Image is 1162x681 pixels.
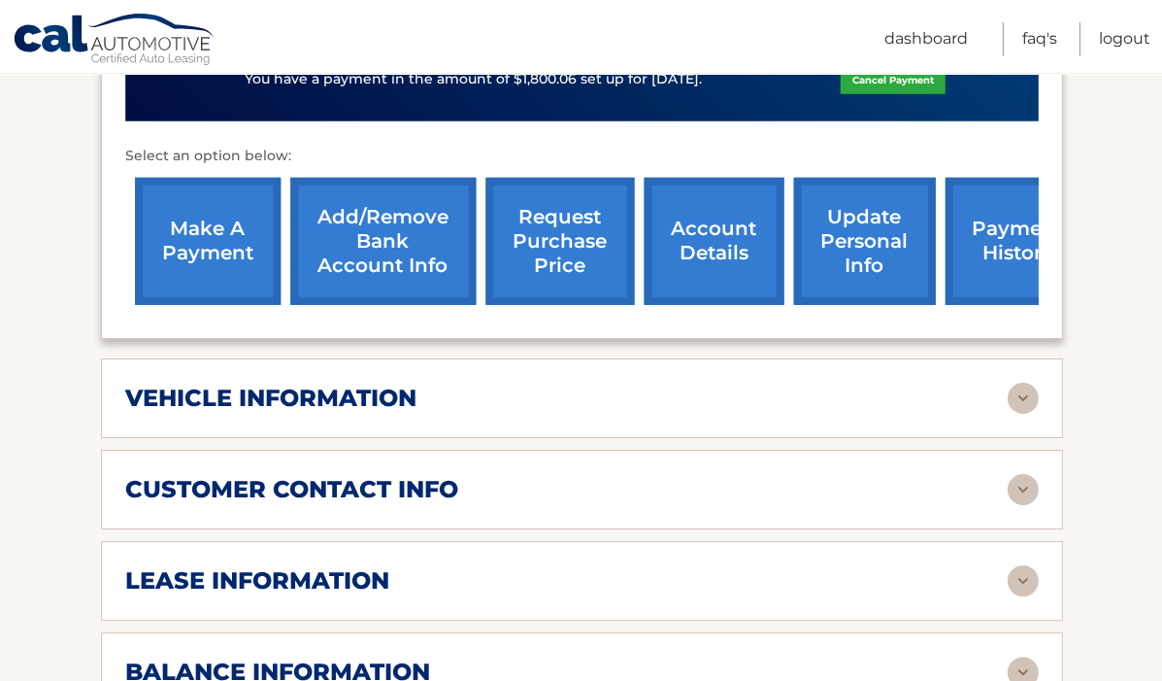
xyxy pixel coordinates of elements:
a: Cal Automotive [13,13,216,69]
p: You have a payment in the amount of $1,800.06 set up for [DATE]. [245,69,702,90]
a: Cancel Payment [840,66,945,94]
a: payment history [945,178,1090,305]
a: update personal info [793,178,935,305]
h2: customer contact info [125,475,458,504]
a: request purchase price [485,178,634,305]
p: Select an option below: [125,145,1038,168]
h2: lease information [125,566,389,596]
img: accordion-rest.svg [1007,474,1038,505]
h2: vehicle information [125,384,416,413]
img: accordion-rest.svg [1007,565,1038,596]
a: Logout [1098,22,1149,56]
a: account details [644,178,783,305]
a: FAQ's [1021,22,1056,56]
a: Add/Remove bank account info [290,178,476,305]
img: accordion-rest.svg [1007,383,1038,414]
a: make a payment [135,178,281,305]
a: Dashboard [883,22,967,56]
